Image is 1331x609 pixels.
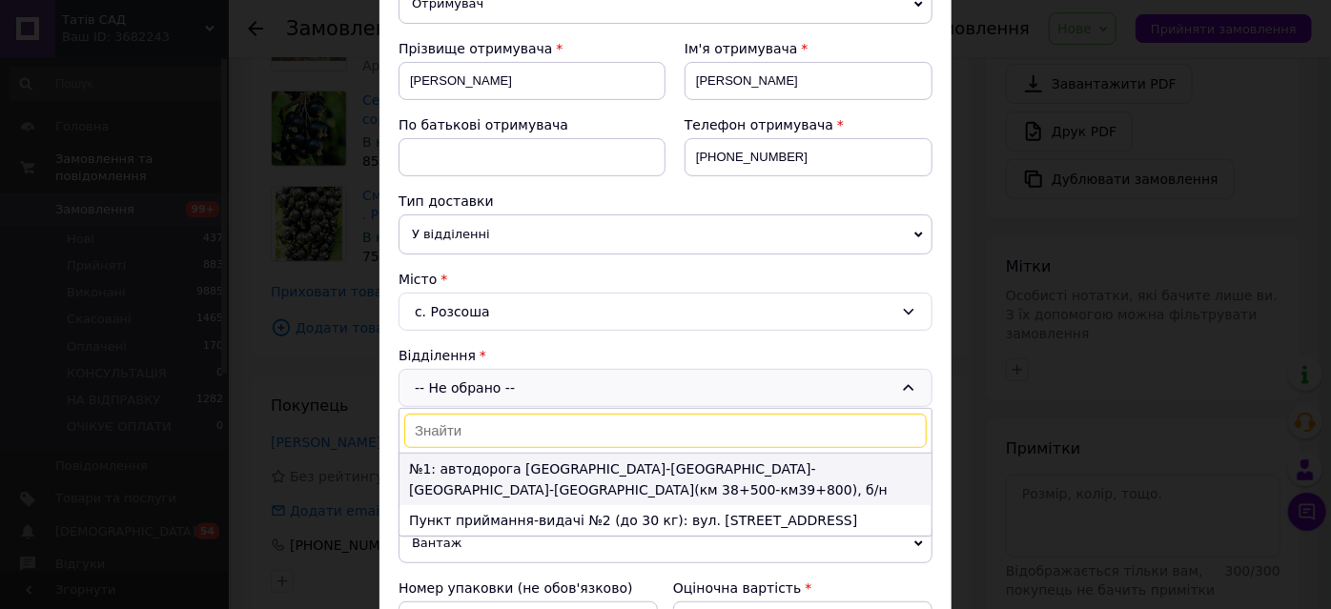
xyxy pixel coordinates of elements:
input: Знайти [404,414,927,448]
li: №1: автодорога [GEOGRAPHIC_DATA]-[GEOGRAPHIC_DATA]-[GEOGRAPHIC_DATA]-[GEOGRAPHIC_DATA](км 38+500-... [399,454,932,505]
div: Номер упаковки (не обов'язково) [399,579,658,598]
span: Ім'я отримувача [685,41,798,56]
div: с. Розсоша [399,293,932,331]
span: Телефон отримувача [685,117,833,132]
span: Вантаж [399,523,932,563]
span: У відділенні [399,214,932,254]
div: -- Не обрано -- [399,369,932,407]
div: Місто [399,270,932,289]
div: Оціночна вартість [673,579,932,598]
span: Прізвище отримувача [399,41,553,56]
li: Пункт приймання-видачі №2 (до 30 кг): вул. [STREET_ADDRESS] [399,505,932,536]
span: По батькові отримувача [399,117,568,132]
div: Відділення [399,346,932,365]
input: +380 [685,138,932,176]
span: Тип доставки [399,193,494,209]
